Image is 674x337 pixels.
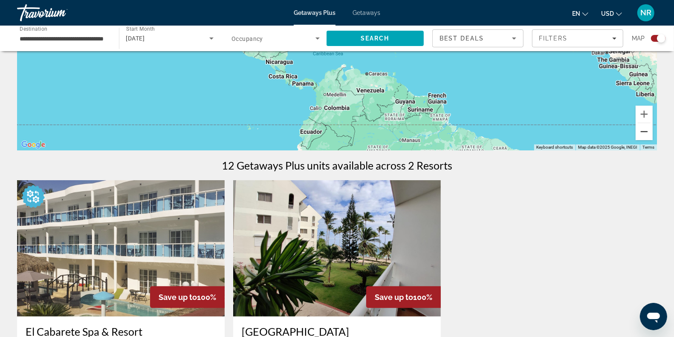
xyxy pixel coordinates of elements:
[159,293,197,302] span: Save up to
[231,35,263,42] span: Occupancy
[440,35,484,42] span: Best Deals
[126,26,155,32] span: Start Month
[532,29,623,47] button: Filters
[327,31,424,46] button: Search
[440,33,516,43] mat-select: Sort by
[640,9,651,17] span: NR
[294,9,336,16] a: Getaways Plus
[17,180,225,317] img: El Cabarete Spa & Resort
[222,159,452,172] h1: 12 Getaways Plus units available across 2 Resorts
[636,123,653,140] button: Zoom out
[572,7,588,20] button: Change language
[640,303,667,330] iframe: Button to launch messaging window
[601,10,614,17] span: USD
[601,7,622,20] button: Change currency
[366,286,441,308] div: 100%
[636,106,653,123] button: Zoom in
[20,26,47,32] span: Destination
[539,35,568,42] span: Filters
[20,34,108,44] input: Select destination
[578,145,637,150] span: Map data ©2025 Google, INEGI
[635,4,657,22] button: User Menu
[150,286,225,308] div: 100%
[126,35,145,42] span: [DATE]
[361,35,390,42] span: Search
[375,293,413,302] span: Save up to
[17,2,102,24] a: Travorium
[19,139,47,150] img: Google
[632,32,645,44] span: Map
[233,180,441,317] img: Albatros Club Resort
[642,145,654,150] a: Terms (opens in new tab)
[572,10,580,17] span: en
[536,144,573,150] button: Keyboard shortcuts
[19,139,47,150] a: Open this area in Google Maps (opens a new window)
[353,9,380,16] a: Getaways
